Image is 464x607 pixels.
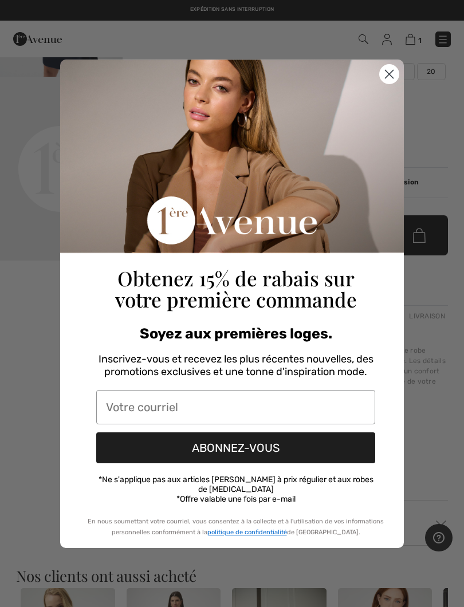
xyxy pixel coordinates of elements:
[176,494,296,504] span: *Offre valable une fois par e-mail
[379,64,399,84] button: Close dialog
[99,475,373,494] span: *Ne s'applique pas aux articles [PERSON_NAME] à prix régulier et aux robes de [MEDICAL_DATA]
[207,529,287,536] a: politique de confidentialité
[96,432,375,463] button: ABONNEZ-VOUS
[115,265,357,313] span: Obtenez 15% de rabais sur votre première commande
[140,325,332,342] span: Soyez aux premières loges.
[96,390,375,424] input: Votre courriel
[99,353,373,378] span: Inscrivez-vous et recevez les plus récentes nouvelles, des promotions exclusives et une tonne d'i...
[88,518,384,536] span: En nous soumettant votre courriel, vous consentez à la collecte et à l'utilisation de vos informa...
